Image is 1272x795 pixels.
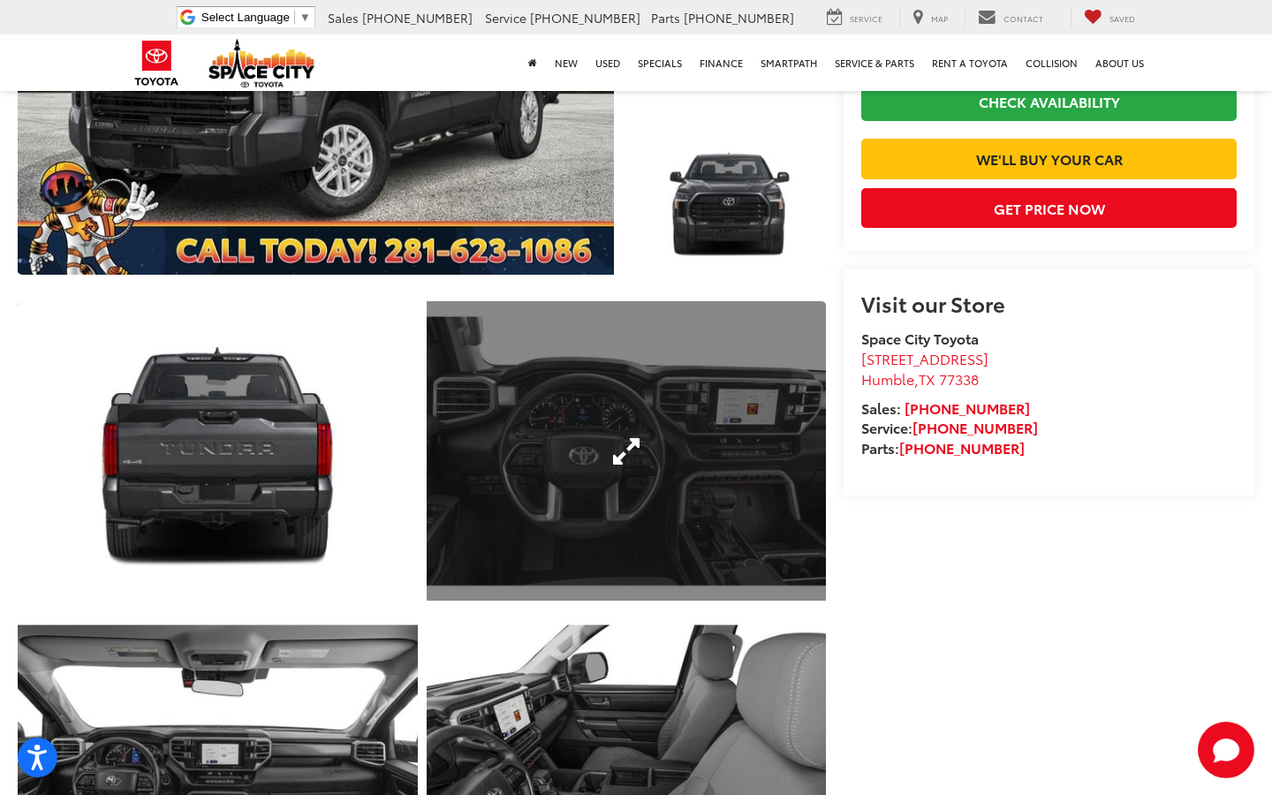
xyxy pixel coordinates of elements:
[931,12,948,24] span: Map
[1003,12,1043,24] span: Contact
[651,9,680,26] span: Parts
[294,11,295,24] span: ​
[546,34,587,91] a: New
[861,328,979,348] strong: Space City Toyota
[861,397,901,418] span: Sales:
[861,368,914,389] span: Humble
[632,128,829,276] img: 2025 Toyota Tundra SR5
[905,397,1030,418] a: [PHONE_NUMBER]
[912,417,1038,437] a: [PHONE_NUMBER]
[13,298,421,603] img: 2025 Toyota Tundra SR5
[861,81,1237,121] a: Check Availability
[629,34,691,91] a: Specials
[861,417,1038,437] strong: Service:
[18,301,418,601] a: Expand Photo 4
[1017,34,1086,91] a: Collision
[861,348,988,368] span: [STREET_ADDRESS]
[826,34,923,91] a: Service & Parts
[691,34,752,91] a: Finance
[1109,12,1135,24] span: Saved
[124,34,190,92] img: Toyota
[861,188,1237,228] button: Get Price Now
[923,34,1017,91] a: Rent a Toyota
[530,9,640,26] span: [PHONE_NUMBER]
[899,437,1025,458] a: [PHONE_NUMBER]
[633,130,826,275] a: Expand Photo 3
[208,39,314,87] img: Space City Toyota
[485,9,526,26] span: Service
[861,291,1237,314] h2: Visit our Store
[427,301,827,601] a: Expand Photo 5
[861,437,1025,458] strong: Parts:
[201,11,290,24] span: Select Language
[899,8,961,27] a: Map
[362,9,473,26] span: [PHONE_NUMBER]
[201,11,311,24] a: Select Language​
[965,8,1056,27] a: Contact
[752,34,826,91] a: SmartPath
[919,368,935,389] span: TX
[850,12,882,24] span: Service
[861,139,1237,178] a: We'll Buy Your Car
[939,368,979,389] span: 77338
[299,11,311,24] span: ▼
[587,34,629,91] a: Used
[814,8,896,27] a: Service
[861,368,979,389] span: ,
[519,34,546,91] a: Home
[1198,722,1254,778] svg: Start Chat
[328,9,359,26] span: Sales
[1198,722,1254,778] button: Toggle Chat Window
[1086,34,1153,91] a: About Us
[861,348,988,389] a: [STREET_ADDRESS] Humble,TX 77338
[1071,8,1148,27] a: My Saved Vehicles
[684,9,794,26] span: [PHONE_NUMBER]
